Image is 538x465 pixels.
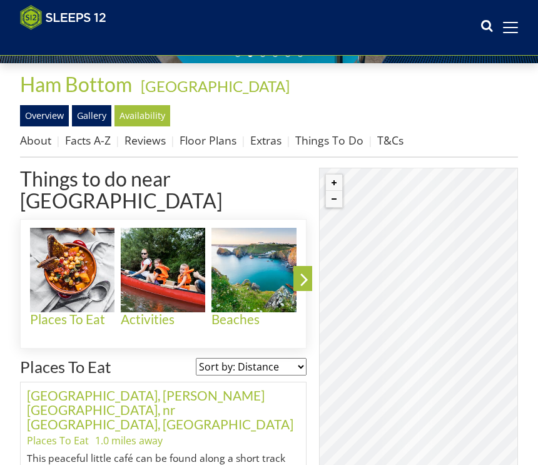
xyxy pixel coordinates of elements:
[27,434,89,447] a: Places To Eat
[95,433,163,448] li: 1.0 miles away
[20,133,51,148] a: About
[20,168,307,212] h1: Things to do near [GEOGRAPHIC_DATA]
[30,228,121,327] a: Places To Eat
[121,228,211,327] a: Activities
[326,175,342,191] button: Zoom in
[20,5,106,30] img: Sleeps 12
[114,105,170,126] a: Availability
[295,133,363,148] a: Things To Do
[326,191,342,207] button: Zoom out
[20,72,136,96] a: Ham Bottom
[303,228,393,327] a: Places to Visit
[211,228,302,327] a: Beaches
[180,133,236,148] a: Floor Plans
[124,133,166,148] a: Reviews
[141,77,290,95] a: [GEOGRAPHIC_DATA]
[14,38,145,48] iframe: Customer reviews powered by Trustpilot
[30,228,114,312] img: Places To Eat
[72,105,111,126] a: Gallery
[121,228,205,312] img: Activities
[65,133,111,148] a: Facts A-Z
[303,312,387,327] h4: Places to Visit
[27,387,293,432] a: [GEOGRAPHIC_DATA], [PERSON_NAME][GEOGRAPHIC_DATA], nr [GEOGRAPHIC_DATA], [GEOGRAPHIC_DATA]
[20,357,111,376] a: Places To Eat
[136,77,290,95] span: -
[303,228,387,312] img: Places to Visit
[20,105,69,126] a: Overview
[30,312,114,327] h4: Places To Eat
[121,312,205,327] h4: Activities
[211,228,296,312] img: Beaches
[377,133,403,148] a: T&Cs
[20,72,132,96] span: Ham Bottom
[211,312,296,327] h4: Beaches
[250,133,282,148] a: Extras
